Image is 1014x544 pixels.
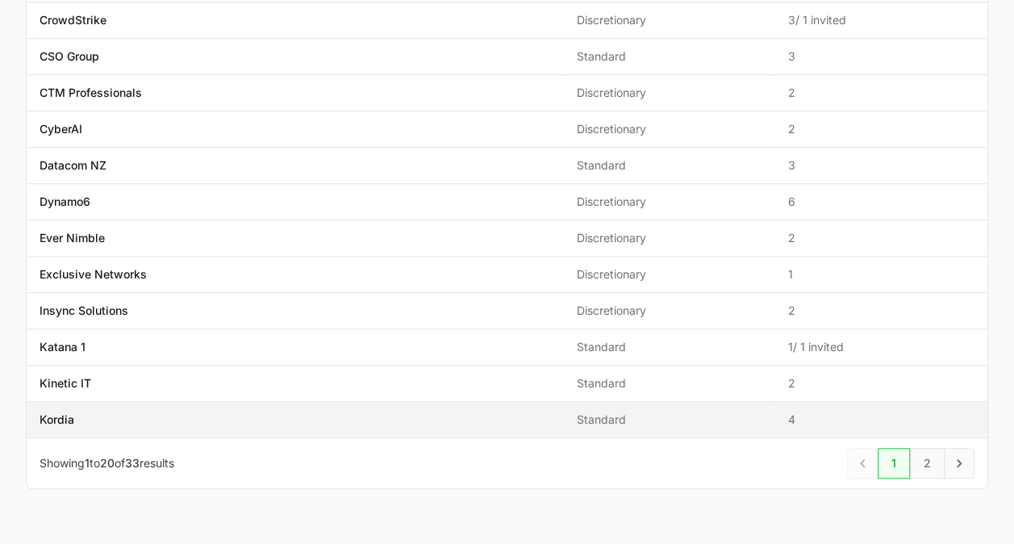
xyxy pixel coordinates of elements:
span: 2 [788,85,974,101]
a: 1 [878,448,910,479]
span: Standard [576,412,762,428]
p: Datacom NZ [40,157,106,174]
span: Standard [576,48,762,65]
span: 6 [788,194,974,210]
p: CTM Professionals [40,85,142,101]
p: CrowdStrike [40,12,106,28]
p: Kinetic IT [40,375,91,391]
p: CyberAI [40,121,82,137]
p: Dynamo6 [40,194,90,210]
span: 2 [788,230,974,246]
p: Insync Solutions [40,303,128,319]
span: 4 [788,412,974,428]
span: 1 / 1 invited [788,339,974,355]
span: 20 [100,456,115,470]
p: Ever Nimble [40,230,105,246]
a: Next [944,448,974,479]
p: Exclusive Networks [40,266,147,282]
span: Discretionary [576,85,762,101]
span: 2 [788,121,974,137]
span: 3 / 1 invited [788,12,974,28]
span: 3 [788,48,974,65]
p: CSO Group [40,48,99,65]
span: 1 [85,456,90,470]
span: Discretionary [576,303,762,319]
span: 2 [788,375,974,391]
span: Discretionary [576,194,762,210]
span: Discretionary [576,121,762,137]
p: Showing to of results [40,455,174,471]
span: 1 [788,266,974,282]
span: 33 [125,456,140,470]
p: Katana 1 [40,339,86,355]
span: Discretionary [576,12,762,28]
span: Discretionary [576,266,762,282]
span: 2 [788,303,974,319]
a: 2 [910,448,945,479]
p: Kordia [40,412,74,428]
span: Standard [576,339,762,355]
span: Standard [576,157,762,174]
span: 3 [788,157,974,174]
span: Discretionary [576,230,762,246]
span: Standard [576,375,762,391]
